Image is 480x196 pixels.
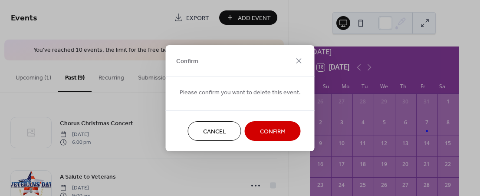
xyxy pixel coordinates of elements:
button: Confirm [245,121,301,141]
span: Please confirm you want to delete this event. [180,88,301,97]
button: Cancel [188,121,241,141]
span: Confirm [176,57,198,66]
span: Cancel [203,127,226,136]
span: Confirm [260,127,286,136]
